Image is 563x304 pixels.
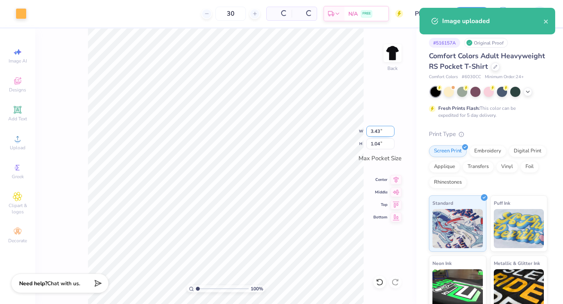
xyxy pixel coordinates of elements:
[385,45,400,61] img: Back
[215,7,246,21] input: – –
[432,199,453,207] span: Standard
[494,209,544,248] img: Puff Ink
[442,16,543,26] div: Image uploaded
[373,215,387,220] span: Bottom
[509,145,547,157] div: Digital Print
[464,38,508,48] div: Original Proof
[12,173,24,180] span: Greek
[409,6,447,21] input: Untitled Design
[429,38,460,48] div: # 516157A
[19,280,47,287] strong: Need help?
[387,65,398,72] div: Back
[432,209,483,248] img: Standard
[543,16,549,26] button: close
[362,11,371,16] span: FREE
[432,259,452,267] span: Neon Ink
[438,105,534,119] div: This color can be expedited for 5 day delivery.
[429,177,467,188] div: Rhinestones
[429,51,545,71] span: Comfort Colors Adult Heavyweight RS Pocket T-Shirt
[251,285,263,292] span: 100 %
[10,145,25,151] span: Upload
[462,74,481,80] span: # 6030CC
[438,105,480,111] strong: Fresh Prints Flash:
[520,161,539,173] div: Foil
[429,145,467,157] div: Screen Print
[469,145,506,157] div: Embroidery
[373,177,387,182] span: Center
[8,116,27,122] span: Add Text
[485,74,524,80] span: Minimum Order: 24 +
[429,161,460,173] div: Applique
[8,238,27,244] span: Decorate
[47,280,80,287] span: Chat with us.
[463,161,494,173] div: Transfers
[373,202,387,207] span: Top
[9,87,26,93] span: Designs
[429,74,458,80] span: Comfort Colors
[348,10,358,18] span: N/A
[373,190,387,195] span: Middle
[494,199,510,207] span: Puff Ink
[496,161,518,173] div: Vinyl
[4,202,31,215] span: Clipart & logos
[9,58,27,64] span: Image AI
[429,130,547,139] div: Print Type
[494,259,540,267] span: Metallic & Glitter Ink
